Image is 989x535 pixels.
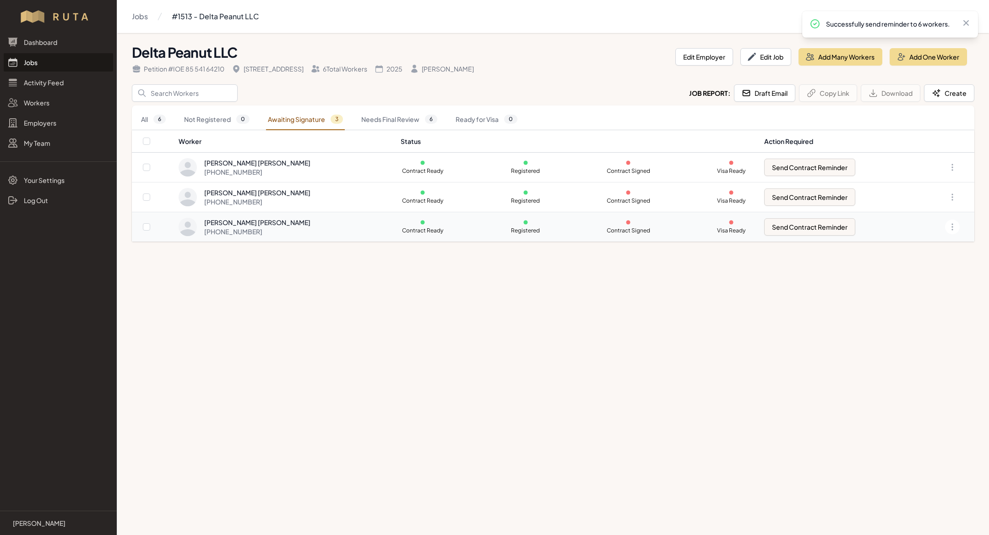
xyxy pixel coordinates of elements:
h2: Job Report: [689,88,730,98]
p: Registered [504,197,548,204]
div: [STREET_ADDRESS] [232,64,304,73]
p: Contract Ready [401,167,445,175]
div: Worker [179,137,390,146]
span: 0 [504,115,517,124]
p: [PERSON_NAME] [13,518,65,528]
div: [PERSON_NAME] [PERSON_NAME] [204,218,310,227]
button: Download [861,84,920,102]
p: Contract Signed [606,227,650,234]
button: Send Contract Reminder [764,218,855,236]
p: Contract Signed [606,197,650,204]
a: Workers [4,94,113,112]
p: Successfully send reminder to 6 workers. [826,19,954,28]
p: Registered [504,227,548,234]
button: Send Contract Reminder [764,188,855,206]
a: #1513 - Delta Peanut LLC [172,7,259,26]
div: [PERSON_NAME] [410,64,474,73]
div: [PHONE_NUMBER] [204,227,310,236]
a: All [139,109,168,130]
span: 0 [236,115,250,124]
a: Dashboard [4,33,113,51]
a: Your Settings [4,171,113,189]
div: Petition # IOE 85 541 64210 [132,64,224,73]
p: Contract Ready [401,227,445,234]
a: Activity Feed [4,73,113,92]
button: Create [924,84,974,102]
p: Visa Ready [709,197,753,204]
input: Search Workers [132,84,238,102]
a: [PERSON_NAME] [7,518,109,528]
div: [PERSON_NAME] [PERSON_NAME] [204,188,310,197]
a: Not Registered [182,109,251,130]
a: Ready for Visa [454,109,519,130]
button: Send Contract Reminder [764,159,855,176]
span: 6 [425,115,437,124]
span: 3 [331,115,343,124]
div: 2025 [375,64,402,73]
button: Copy Link [799,84,857,102]
p: Contract Signed [606,167,650,175]
a: Log Out [4,191,113,210]
button: Draft Email [734,84,795,102]
a: Awaiting Signature [266,109,345,130]
button: Edit Employer [675,48,733,66]
button: Edit Job [740,48,791,66]
img: Workflow [19,9,98,24]
a: Jobs [132,7,148,26]
nav: Tabs [132,109,974,130]
a: Needs Final Review [359,109,439,130]
a: Employers [4,114,113,132]
span: 6 [153,115,166,124]
a: My Team [4,134,113,152]
div: [PHONE_NUMBER] [204,197,310,206]
div: [PERSON_NAME] [PERSON_NAME] [204,158,310,167]
th: Status [395,130,759,153]
p: Visa Ready [709,227,753,234]
p: Visa Ready [709,167,753,175]
p: Registered [504,167,548,175]
div: 6 Total Workers [311,64,367,73]
th: Action Required [759,130,919,153]
a: Jobs [4,53,113,72]
p: Contract Ready [401,197,445,204]
div: [PHONE_NUMBER] [204,167,310,176]
nav: Breadcrumb [132,7,259,26]
h1: Delta Peanut LLC [132,44,668,61]
button: Add Many Workers [799,48,882,66]
button: Add One Worker [890,48,967,66]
